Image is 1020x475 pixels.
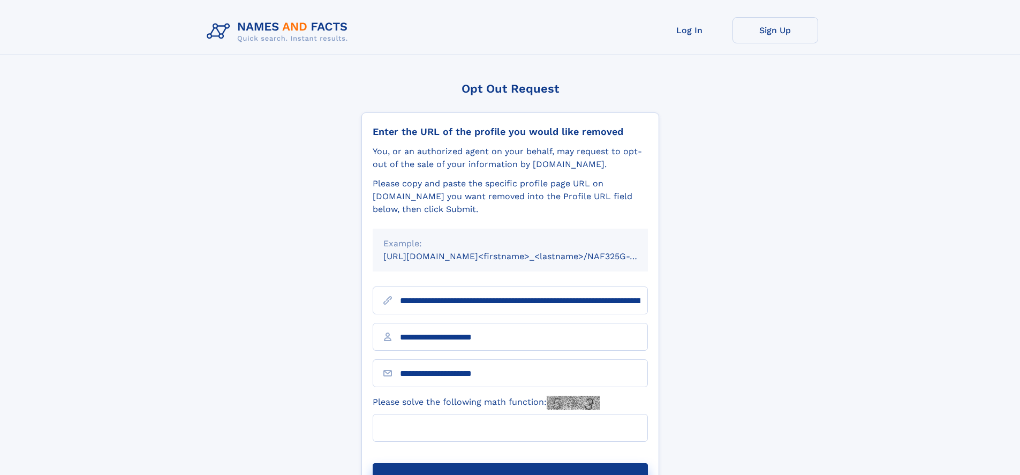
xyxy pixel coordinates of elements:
a: Sign Up [732,17,818,43]
div: You, or an authorized agent on your behalf, may request to opt-out of the sale of your informatio... [373,145,648,171]
div: Please copy and paste the specific profile page URL on [DOMAIN_NAME] you want removed into the Pr... [373,177,648,216]
div: Opt Out Request [361,82,659,95]
div: Example: [383,237,637,250]
small: [URL][DOMAIN_NAME]<firstname>_<lastname>/NAF325G-xxxxxxxx [383,251,668,261]
label: Please solve the following math function: [373,396,600,410]
div: Enter the URL of the profile you would like removed [373,126,648,138]
a: Log In [647,17,732,43]
img: Logo Names and Facts [202,17,357,46]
